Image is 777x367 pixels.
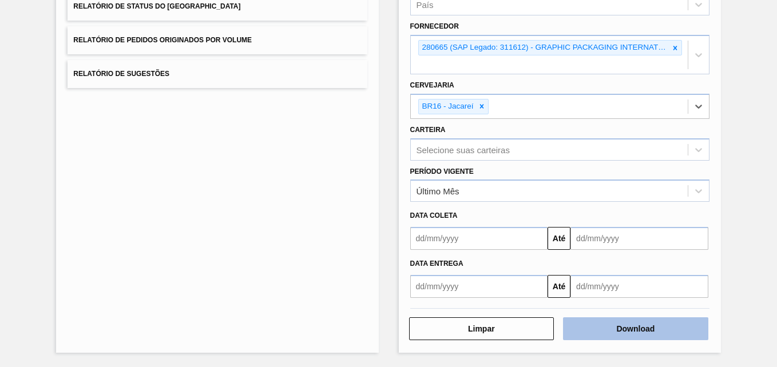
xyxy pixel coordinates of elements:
button: Relatório de Pedidos Originados por Volume [68,26,367,54]
span: Relatório de Pedidos Originados por Volume [73,36,252,44]
label: Fornecedor [410,22,459,30]
label: Cervejaria [410,81,454,89]
button: Limpar [409,317,554,340]
span: Data entrega [410,260,463,268]
button: Relatório de Sugestões [68,60,367,88]
button: Até [548,275,570,298]
label: Carteira [410,126,446,134]
span: Relatório de Status do [GEOGRAPHIC_DATA] [73,2,240,10]
div: 280665 (SAP Legado: 311612) - GRAPHIC PACKAGING INTERNATIONAL DO [419,41,669,55]
div: Último Mês [417,186,459,196]
button: Até [548,227,570,250]
div: BR16 - Jacareí [419,99,475,114]
input: dd/mm/yyyy [570,227,708,250]
input: dd/mm/yyyy [570,275,708,298]
span: Relatório de Sugestões [73,70,169,78]
span: Data coleta [410,212,458,220]
label: Período Vigente [410,167,474,175]
input: dd/mm/yyyy [410,275,548,298]
button: Download [563,317,708,340]
div: Selecione suas carteiras [417,145,510,154]
input: dd/mm/yyyy [410,227,548,250]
